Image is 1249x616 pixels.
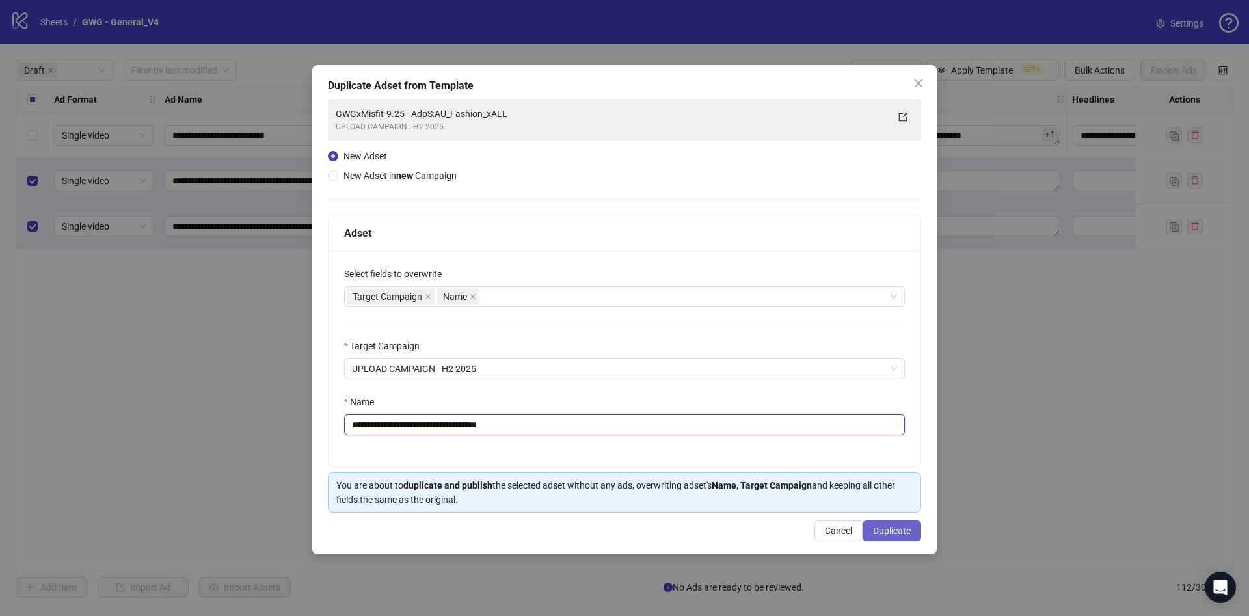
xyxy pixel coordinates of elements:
span: New Adset in Campaign [343,170,457,181]
strong: duplicate and publish [403,480,492,490]
span: Duplicate [873,526,911,536]
span: Name [437,289,479,304]
span: close [425,293,431,300]
button: Cancel [814,520,863,541]
button: Close [908,73,929,94]
div: UPLOAD CAMPAIGN - H2 2025 [336,121,887,133]
strong: new [396,170,413,181]
span: close [470,293,476,300]
span: UPLOAD CAMPAIGN - H2 2025 [352,359,897,379]
span: export [898,113,907,122]
div: Duplicate Adset from Template [328,78,921,94]
input: Name [344,414,905,435]
div: GWGxMisfit-9.25 - AdpS:AU_Fashion_xALL [336,107,887,121]
span: Cancel [825,526,852,536]
div: You are about to the selected adset without any ads, overwriting adset's and keeping all other fi... [336,478,913,507]
span: close [913,78,924,88]
span: Target Campaign [353,289,422,304]
div: Open Intercom Messenger [1205,572,1236,603]
button: Duplicate [863,520,921,541]
label: Name [344,395,383,409]
span: Name [443,289,467,304]
span: Target Campaign [347,289,435,304]
label: Select fields to overwrite [344,267,450,281]
span: New Adset [343,151,387,161]
label: Target Campaign [344,339,428,353]
div: Adset [344,225,905,241]
strong: Name, Target Campaign [712,480,812,490]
